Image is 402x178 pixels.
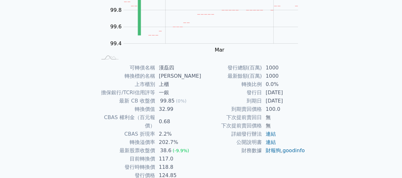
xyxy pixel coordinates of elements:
td: 詳細發行辦法 [201,130,262,138]
td: 財務數據 [201,146,262,155]
td: 1000 [262,64,305,72]
a: goodinfo [283,147,305,153]
td: 118.8 [155,163,201,171]
td: 轉換標的名稱 [97,72,155,80]
tspan: 99.4 [110,40,122,46]
td: 下次提前賣回日 [201,113,262,122]
td: 上市櫃別 [97,80,155,89]
a: 連結 [266,139,276,145]
td: 無 [262,113,305,122]
td: 發行時轉換價 [97,163,155,171]
td: , [262,146,305,155]
td: CBAS 折現率 [97,130,155,138]
div: 99.85 [159,97,176,105]
tspan: Mar [215,47,224,53]
div: 38.6 [159,146,173,155]
td: 公開說明書 [201,138,262,146]
td: 漢磊四 [155,64,201,72]
td: 上櫃 [155,80,201,89]
a: 財報狗 [266,147,281,153]
tspan: 99.8 [110,7,122,13]
td: 202.7% [155,138,201,146]
td: 發行總額(百萬) [201,64,262,72]
td: 擔保銀行/TCRI信用評等 [97,89,155,97]
td: 到期賣回價格 [201,105,262,113]
span: (0%) [176,98,186,103]
td: 117.0 [155,155,201,163]
td: 無 [262,122,305,130]
td: [DATE] [262,89,305,97]
span: (-9.9%) [173,148,189,153]
td: 0.68 [155,113,201,130]
td: 可轉債名稱 [97,64,155,72]
td: 轉換比例 [201,80,262,89]
td: 最新 CB 收盤價 [97,97,155,105]
a: 連結 [266,131,276,137]
td: 100.0 [262,105,305,113]
td: 1000 [262,72,305,80]
td: 32.99 [155,105,201,113]
td: [PERSON_NAME] [155,72,201,80]
td: 一銀 [155,89,201,97]
td: [DATE] [262,97,305,105]
td: 到期日 [201,97,262,105]
td: 2.2% [155,130,201,138]
td: 轉換溢價率 [97,138,155,146]
td: 下次提前賣回價格 [201,122,262,130]
td: 轉換價值 [97,105,155,113]
td: 0.0% [262,80,305,89]
td: CBAS 權利金（百元報價） [97,113,155,130]
td: 發行日 [201,89,262,97]
td: 目前轉換價 [97,155,155,163]
td: 最新股票收盤價 [97,146,155,155]
tspan: 99.6 [110,24,122,30]
td: 最新餘額(百萬) [201,72,262,80]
